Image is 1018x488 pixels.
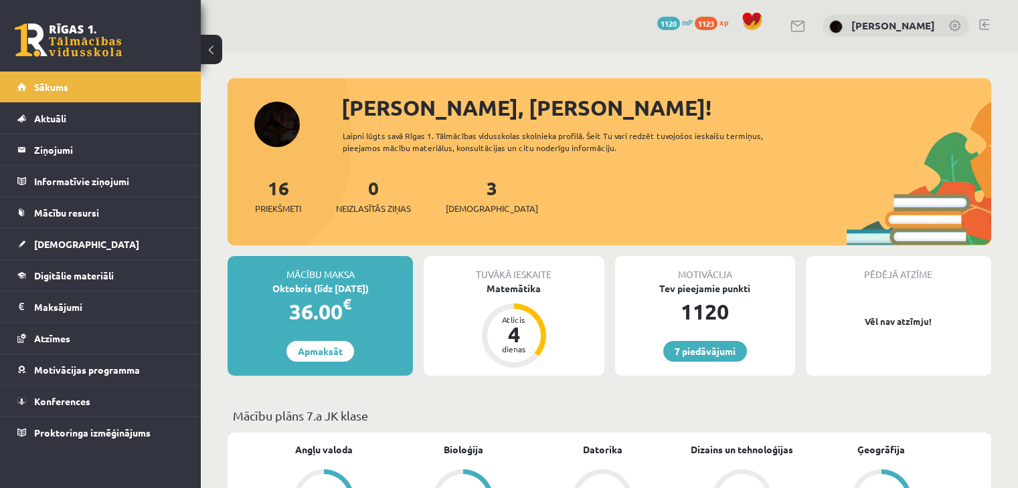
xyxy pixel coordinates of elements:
[343,130,801,154] div: Laipni lūgts savā Rīgas 1. Tālmācības vidusskolas skolnieka profilā. Šeit Tu vari redzēt tuvojošo...
[17,354,184,385] a: Motivācijas programma
[663,341,747,362] a: 7 piedāvājumi
[34,238,139,250] span: [DEMOGRAPHIC_DATA]
[17,260,184,291] a: Digitālie materiāli
[228,295,413,328] div: 36.00
[17,197,184,228] a: Mācību resursi
[424,256,604,281] div: Tuvākā ieskaite
[286,341,354,362] a: Apmaksāt
[829,20,843,33] img: Linda Rutka
[228,281,413,295] div: Oktobris (līdz [DATE])
[695,17,735,27] a: 1123 xp
[857,443,905,457] a: Ģeogrāfija
[17,103,184,134] a: Aktuāli
[17,134,184,165] a: Ziņojumi
[34,426,151,439] span: Proktoringa izmēģinājums
[336,202,411,215] span: Neizlasītās ziņas
[446,176,538,215] a: 3[DEMOGRAPHIC_DATA]
[34,332,70,344] span: Atzīmes
[682,17,693,27] span: mP
[17,417,184,448] a: Proktoringa izmēģinājums
[691,443,793,457] a: Dizains un tehnoloģijas
[494,345,534,353] div: dienas
[17,72,184,102] a: Sākums
[494,324,534,345] div: 4
[34,134,184,165] legend: Ziņojumi
[228,256,413,281] div: Mācību maksa
[255,202,301,215] span: Priekšmeti
[17,323,184,354] a: Atzīmes
[34,112,66,124] span: Aktuāli
[851,19,935,32] a: [PERSON_NAME]
[34,395,90,407] span: Konferences
[34,269,114,281] span: Digitālie materiāli
[583,443,622,457] a: Datorika
[806,256,991,281] div: Pēdējā atzīme
[34,166,184,197] legend: Informatīvie ziņojumi
[233,406,986,424] p: Mācību plāns 7.a JK klase
[34,207,99,219] span: Mācību resursi
[34,81,68,93] span: Sākums
[719,17,728,27] span: xp
[17,229,184,259] a: [DEMOGRAPHIC_DATA]
[15,23,122,57] a: Rīgas 1. Tālmācības vidusskola
[341,92,991,124] div: [PERSON_NAME], [PERSON_NAME]!
[17,166,184,197] a: Informatīvie ziņojumi
[494,316,534,324] div: Atlicis
[615,295,795,328] div: 1120
[444,443,483,457] a: Bioloģija
[34,291,184,322] legend: Maksājumi
[424,281,604,370] a: Matemātika Atlicis 4 dienas
[657,17,680,30] span: 1120
[695,17,717,30] span: 1123
[343,294,351,314] span: €
[336,176,411,215] a: 0Neizlasītās ziņas
[424,281,604,295] div: Matemātika
[34,364,140,376] span: Motivācijas programma
[446,202,538,215] span: [DEMOGRAPHIC_DATA]
[615,281,795,295] div: Tev pieejamie punkti
[17,291,184,322] a: Maksājumi
[255,176,301,215] a: 16Priekšmeti
[295,443,353,457] a: Angļu valoda
[657,17,693,27] a: 1120 mP
[813,315,985,328] p: Vēl nav atzīmju!
[17,386,184,416] a: Konferences
[615,256,795,281] div: Motivācija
